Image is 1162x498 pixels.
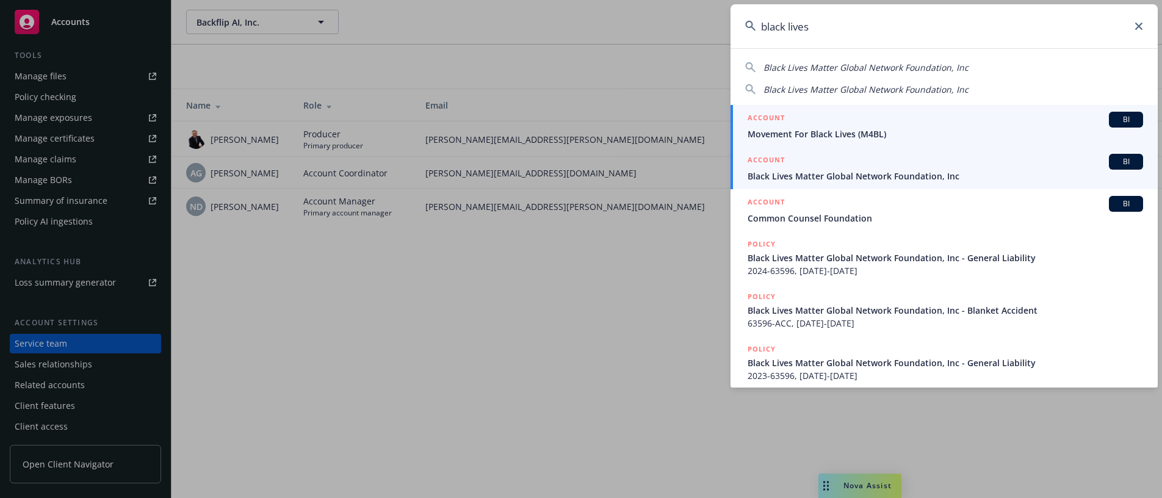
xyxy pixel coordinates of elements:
span: Black Lives Matter Global Network Foundation, Inc - General Liability [748,251,1143,264]
a: POLICYBlack Lives Matter Global Network Foundation, Inc - General Liability2023-63596, [DATE]-[DATE] [731,336,1158,389]
input: Search... [731,4,1158,48]
span: BI [1114,114,1138,125]
span: Movement For Black Lives (M4BL) [748,128,1143,140]
h5: ACCOUNT [748,154,785,168]
span: Black Lives Matter Global Network Foundation, Inc [763,84,969,95]
h5: ACCOUNT [748,196,785,211]
span: Common Counsel Foundation [748,212,1143,225]
span: Black Lives Matter Global Network Foundation, Inc - General Liability [748,356,1143,369]
span: BI [1114,198,1138,209]
a: ACCOUNTBIBlack Lives Matter Global Network Foundation, Inc [731,147,1158,189]
span: 2024-63596, [DATE]-[DATE] [748,264,1143,277]
span: 63596-ACC, [DATE]-[DATE] [748,317,1143,330]
span: Black Lives Matter Global Network Foundation, Inc - Blanket Accident [748,304,1143,317]
h5: POLICY [748,290,776,303]
h5: ACCOUNT [748,112,785,126]
a: ACCOUNTBICommon Counsel Foundation [731,189,1158,231]
a: POLICYBlack Lives Matter Global Network Foundation, Inc - General Liability2024-63596, [DATE]-[DATE] [731,231,1158,284]
span: Black Lives Matter Global Network Foundation, Inc [748,170,1143,182]
span: BI [1114,156,1138,167]
a: ACCOUNTBIMovement For Black Lives (M4BL) [731,105,1158,147]
span: 2023-63596, [DATE]-[DATE] [748,369,1143,382]
h5: POLICY [748,238,776,250]
a: POLICYBlack Lives Matter Global Network Foundation, Inc - Blanket Accident63596-ACC, [DATE]-[DATE] [731,284,1158,336]
span: Black Lives Matter Global Network Foundation, Inc [763,62,969,73]
h5: POLICY [748,343,776,355]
